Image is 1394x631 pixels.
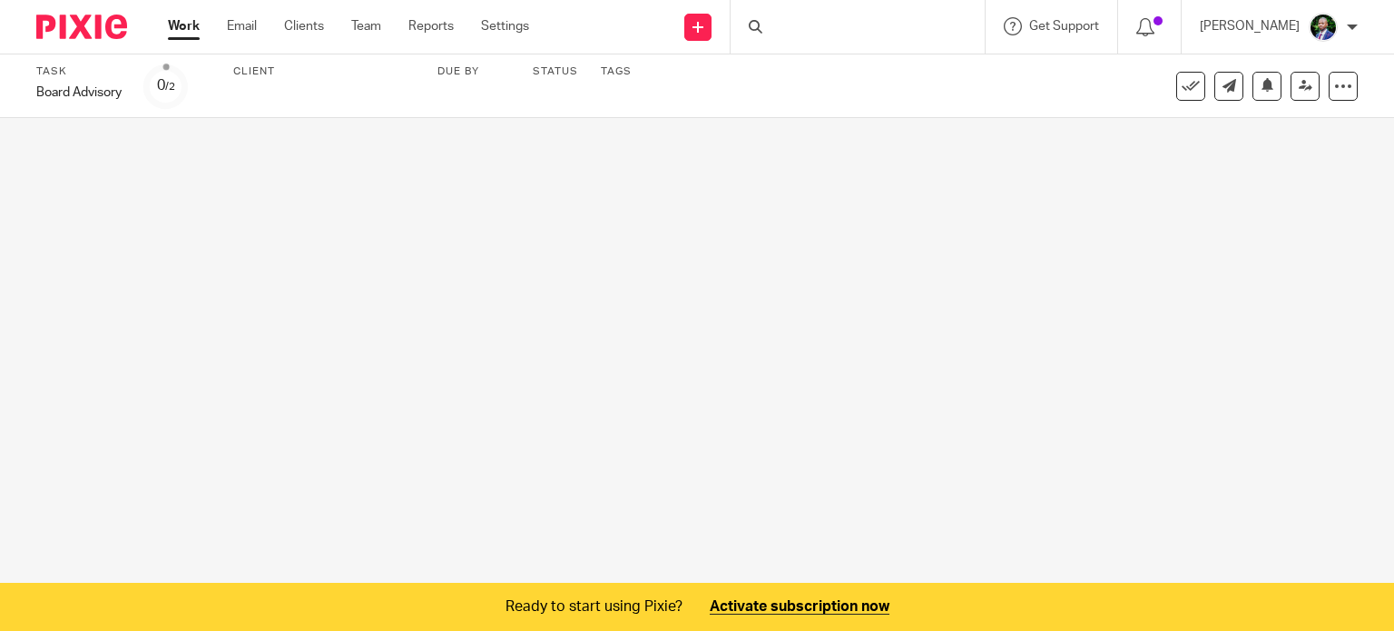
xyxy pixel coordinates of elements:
[227,17,257,35] a: Email
[481,17,529,35] a: Settings
[601,64,632,79] label: Tags
[351,17,381,35] a: Team
[36,15,127,39] img: Pixie
[165,82,175,92] small: /2
[408,17,454,35] a: Reports
[1200,17,1300,35] p: [PERSON_NAME]
[1029,20,1099,33] span: Get Support
[168,17,200,35] a: Work
[157,75,175,96] div: 0
[36,64,122,79] label: Task
[284,17,324,35] a: Clients
[533,64,578,79] label: Status
[1309,13,1338,42] img: IMG_5044.jpg
[36,84,122,102] div: Board Advisory
[233,64,415,79] label: Client
[437,64,510,79] label: Due by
